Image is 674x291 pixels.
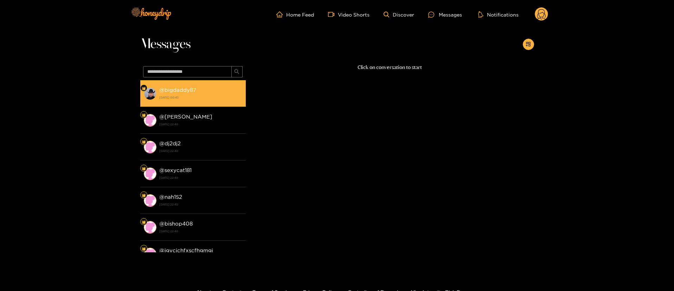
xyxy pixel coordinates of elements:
[159,114,212,120] strong: @ [PERSON_NAME]
[144,141,156,153] img: conversation
[142,113,146,117] img: Fan Level
[328,11,370,18] a: Video Shorts
[526,42,531,48] span: appstore-add
[328,11,338,18] span: video-camera
[144,114,156,127] img: conversation
[159,167,192,173] strong: @ sexycat181
[276,11,314,18] a: Home Feed
[159,228,242,234] strong: [DATE] 22:40
[142,140,146,144] img: Fan Level
[144,167,156,180] img: conversation
[246,63,534,71] p: Click on conversation to start
[159,175,242,181] strong: [DATE] 22:40
[384,12,414,18] a: Discover
[144,248,156,260] img: conversation
[144,221,156,234] img: conversation
[142,166,146,171] img: Fan Level
[142,220,146,224] img: Fan Level
[523,39,534,50] button: appstore-add
[159,140,181,146] strong: @ dj2dj2
[159,121,242,127] strong: [DATE] 22:40
[142,193,146,197] img: Fan Level
[276,11,286,18] span: home
[142,247,146,251] img: Fan Level
[476,11,521,18] button: Notifications
[144,87,156,100] img: conversation
[159,194,182,200] strong: @ nah152
[159,94,242,101] strong: [DATE] 00:43
[159,148,242,154] strong: [DATE] 22:40
[231,66,243,77] button: search
[142,86,146,90] img: Fan Level
[159,221,193,227] strong: @ bishop408
[234,69,239,75] span: search
[159,87,196,93] strong: @ bigdaddy87
[140,36,191,53] span: Messages
[159,201,242,208] strong: [DATE] 22:40
[159,247,213,253] strong: @ jgvcjchfxscfhgmgj
[144,194,156,207] img: conversation
[428,11,462,19] div: Messages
